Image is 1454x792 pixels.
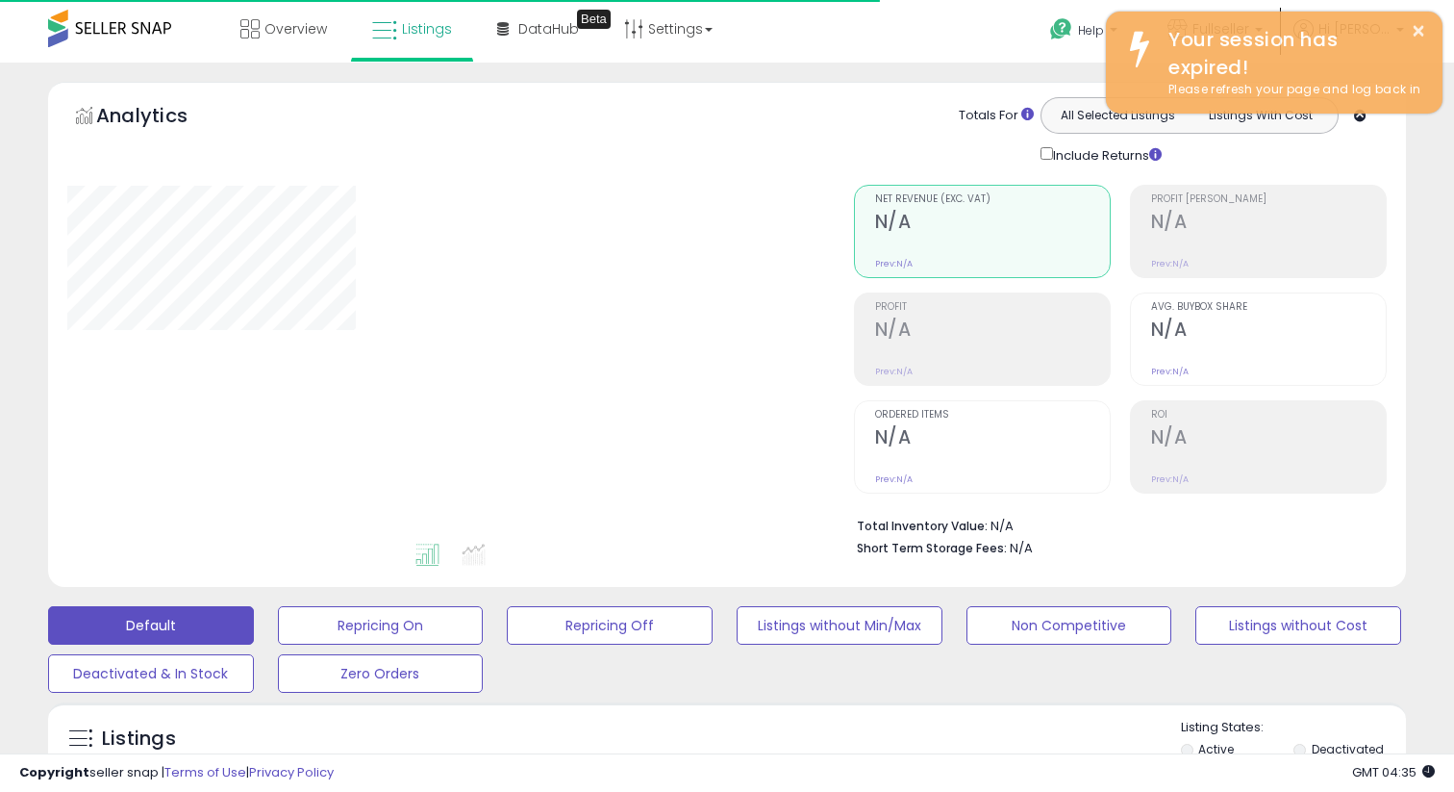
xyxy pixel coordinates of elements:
[1078,22,1104,38] span: Help
[1151,258,1189,269] small: Prev: N/A
[1151,410,1386,421] span: ROI
[1151,194,1386,205] span: Profit [PERSON_NAME]
[875,194,1110,205] span: Net Revenue (Exc. VAT)
[1189,103,1332,128] button: Listings With Cost
[164,763,246,781] a: Terms of Use
[507,606,713,645] button: Repricing Off
[1154,26,1428,81] div: Your session has expired!
[857,518,988,534] b: Total Inventory Value:
[1049,17,1073,41] i: Get Help
[875,426,1110,452] h2: N/A
[875,258,913,269] small: Prev: N/A
[1181,719,1407,737] p: Listing States:
[48,606,254,645] button: Default
[875,302,1110,313] span: Profit
[875,211,1110,237] h2: N/A
[249,763,334,781] a: Privacy Policy
[875,319,1110,345] h2: N/A
[1035,3,1137,63] a: Help
[264,19,327,38] span: Overview
[875,410,1110,421] span: Ordered Items
[1151,366,1189,377] small: Prev: N/A
[19,764,334,782] div: seller snap | |
[1312,741,1384,757] label: Deactivated
[737,606,942,645] button: Listings without Min/Max
[875,473,913,485] small: Prev: N/A
[19,763,89,781] strong: Copyright
[959,107,1034,125] div: Totals For
[278,606,484,645] button: Repricing On
[1151,426,1386,452] h2: N/A
[577,10,611,29] div: Tooltip anchor
[518,19,579,38] span: DataHub
[857,513,1372,536] li: N/A
[96,102,225,134] h5: Analytics
[1411,19,1426,43] button: ×
[966,606,1172,645] button: Non Competitive
[857,540,1007,556] b: Short Term Storage Fees:
[1026,143,1185,166] div: Include Returns
[875,366,913,377] small: Prev: N/A
[1046,103,1190,128] button: All Selected Listings
[1154,81,1428,99] div: Please refresh your page and log back in
[1352,763,1435,781] span: 2025-08-18 04:35 GMT
[1198,741,1234,757] label: Active
[1151,473,1189,485] small: Prev: N/A
[278,654,484,693] button: Zero Orders
[48,654,254,693] button: Deactivated & In Stock
[1151,319,1386,345] h2: N/A
[1151,211,1386,237] h2: N/A
[1010,539,1033,557] span: N/A
[1151,302,1386,313] span: Avg. Buybox Share
[1195,606,1401,645] button: Listings without Cost
[102,726,176,753] h5: Listings
[402,19,452,38] span: Listings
